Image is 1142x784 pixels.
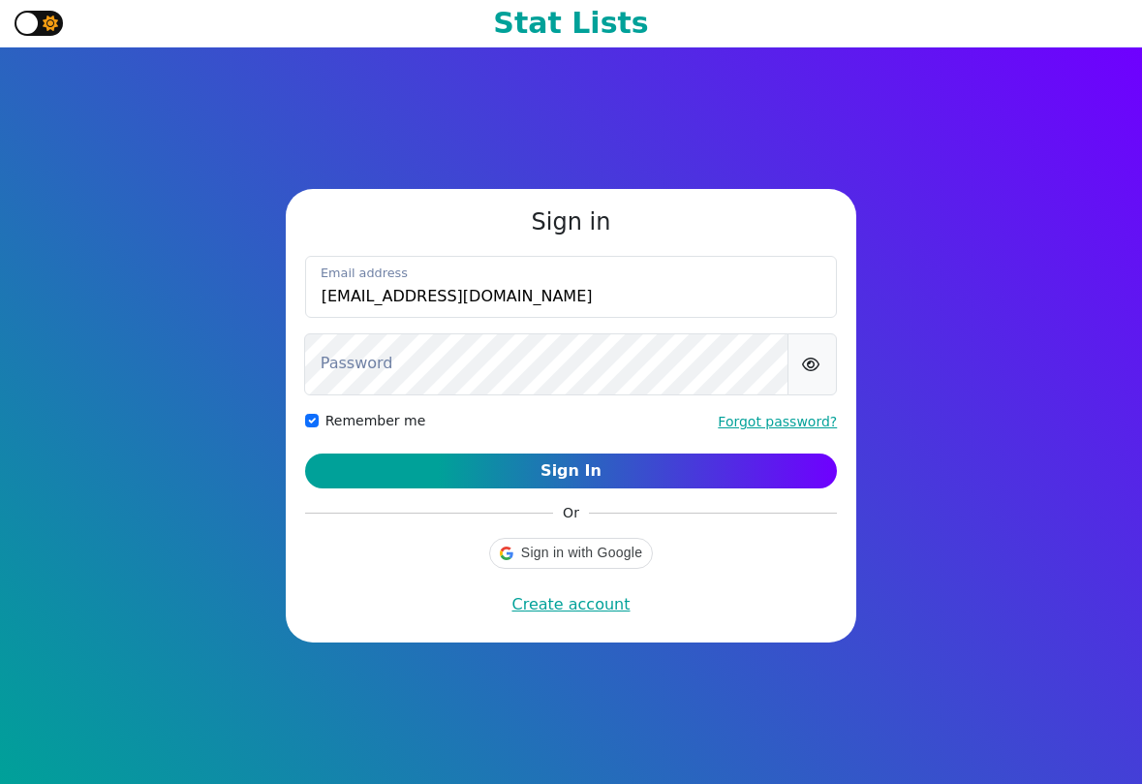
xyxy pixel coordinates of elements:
[305,208,838,236] h3: Sign in
[489,538,653,569] div: Sign in with Google
[521,543,642,563] span: Sign in with Google
[305,454,838,488] button: Sign In
[718,414,837,429] a: Forgot password?
[512,595,631,613] a: Create account
[553,503,589,523] span: Or
[493,6,648,41] h1: Stat Lists
[325,411,426,431] label: Remember me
